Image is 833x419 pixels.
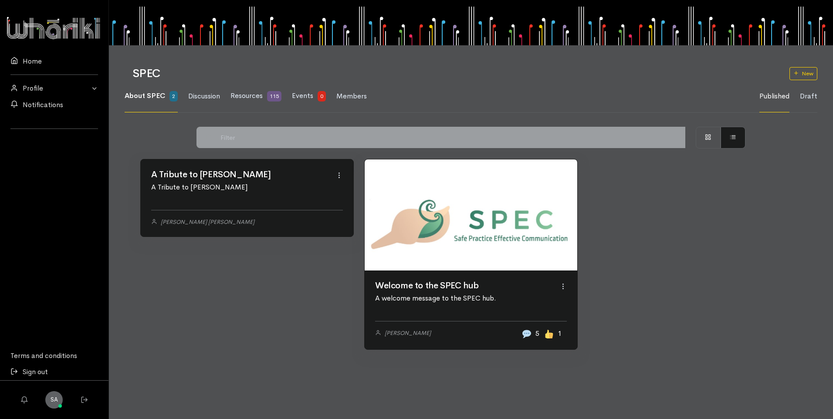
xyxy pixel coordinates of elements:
[125,91,165,100] span: About SPEC
[789,67,817,80] a: New
[169,91,178,101] span: 2
[132,68,779,80] h1: SPEC
[230,91,263,100] span: Resources
[230,80,281,112] a: Resources 115
[336,81,367,112] a: Members
[800,81,817,112] a: Draft
[216,127,686,148] input: Filter
[125,80,178,112] a: About SPEC 2
[292,91,313,100] span: Events
[188,81,220,112] a: Discussion
[336,91,367,101] span: Members
[267,91,281,101] span: 115
[318,91,326,101] span: 0
[292,80,326,112] a: Events 0
[45,391,63,409] a: SA
[188,91,220,101] span: Discussion
[759,81,789,112] a: Published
